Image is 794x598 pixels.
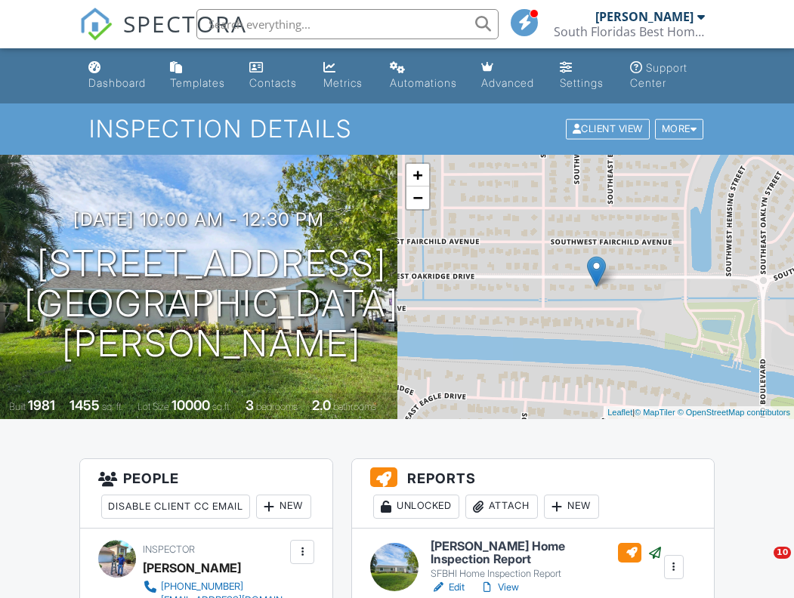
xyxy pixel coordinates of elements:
[79,8,113,41] img: The Best Home Inspection Software - Spectora
[246,397,254,413] div: 3
[143,544,195,555] span: Inspector
[89,116,705,142] h1: Inspection Details
[143,579,286,594] a: [PHONE_NUMBER]
[73,209,324,230] h3: [DATE] 10:00 am - 12:30 pm
[554,24,705,39] div: South Floridas Best Home Inspection
[544,495,599,519] div: New
[312,397,331,413] div: 2.0
[406,164,429,186] a: Zoom in
[431,580,465,595] a: Edit
[635,408,675,417] a: © MapTiler
[249,76,297,89] div: Contacts
[604,406,794,419] div: |
[481,76,534,89] div: Advanced
[595,9,694,24] div: [PERSON_NAME]
[70,397,100,413] div: 1455
[564,122,653,134] a: Client View
[431,540,663,580] a: [PERSON_NAME] Home Inspection Report SFBHI Home Inspection Report
[655,119,704,140] div: More
[475,54,542,97] a: Advanced
[79,20,247,52] a: SPECTORA
[560,76,604,89] div: Settings
[465,495,538,519] div: Attach
[743,547,779,583] iframe: Intercom live chat
[212,401,231,412] span: sq.ft.
[256,495,311,519] div: New
[431,568,663,580] div: SFBHI Home Inspection Report
[317,54,372,97] a: Metrics
[384,54,463,97] a: Automations (Basic)
[123,8,247,39] span: SPECTORA
[256,401,298,412] span: bedrooms
[624,54,712,97] a: Support Center
[161,581,243,593] div: [PHONE_NUMBER]
[243,54,305,97] a: Contacts
[566,119,650,140] div: Client View
[24,244,399,363] h1: [STREET_ADDRESS] [GEOGRAPHIC_DATA][PERSON_NAME]
[9,401,26,412] span: Built
[431,540,663,566] h6: [PERSON_NAME] Home Inspection Report
[80,459,332,529] h3: People
[171,397,210,413] div: 10000
[102,401,123,412] span: sq. ft.
[774,547,791,559] span: 10
[164,54,231,97] a: Templates
[352,459,713,529] h3: Reports
[82,54,152,97] a: Dashboard
[101,495,250,519] div: Disable Client CC Email
[143,556,241,579] div: [PERSON_NAME]
[88,76,146,89] div: Dashboard
[137,401,169,412] span: Lot Size
[678,408,790,417] a: © OpenStreetMap contributors
[390,76,457,89] div: Automations
[406,186,429,209] a: Zoom out
[373,495,459,519] div: Unlocked
[170,76,225,89] div: Templates
[630,61,687,89] div: Support Center
[28,397,55,413] div: 1981
[554,54,612,97] a: Settings
[323,76,363,89] div: Metrics
[480,580,519,595] a: View
[333,401,376,412] span: bathrooms
[196,9,499,39] input: Search everything...
[607,408,632,417] a: Leaflet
